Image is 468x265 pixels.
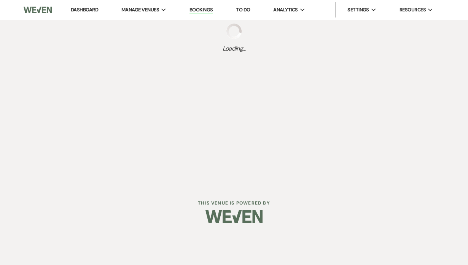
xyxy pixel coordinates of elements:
img: loading spinner [226,24,242,39]
span: Settings [347,6,369,14]
span: Resources [400,6,426,14]
span: Manage Venues [121,6,159,14]
span: Loading... [223,44,246,53]
img: Weven Logo [24,2,52,18]
span: Analytics [273,6,298,14]
img: Weven Logo [205,203,263,230]
a: Bookings [189,6,213,14]
a: To Do [236,6,250,13]
a: Dashboard [71,6,98,13]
